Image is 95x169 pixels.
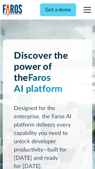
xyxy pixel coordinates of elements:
a: Get a demo [40,3,76,16]
h1: Discover the power of the [14,50,81,95]
div: menu [80,2,92,17]
span: Faros AI platform [14,73,63,94]
a: home [3,4,23,17]
img: Logo of the analytics and reporting company Faros. [3,4,23,17]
